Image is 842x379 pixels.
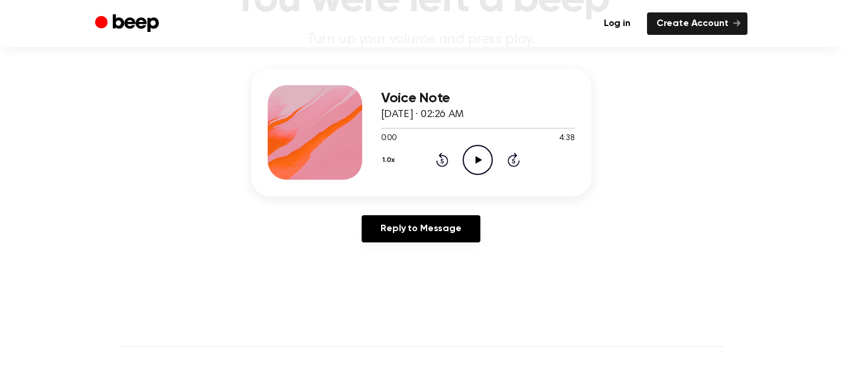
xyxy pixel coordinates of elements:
[647,12,747,35] a: Create Account
[559,132,574,145] span: 4:38
[95,12,162,35] a: Beep
[381,150,399,170] button: 1.0x
[362,215,480,242] a: Reply to Message
[381,132,396,145] span: 0:00
[381,109,464,120] span: [DATE] · 02:26 AM
[381,90,575,106] h3: Voice Note
[594,12,640,35] a: Log in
